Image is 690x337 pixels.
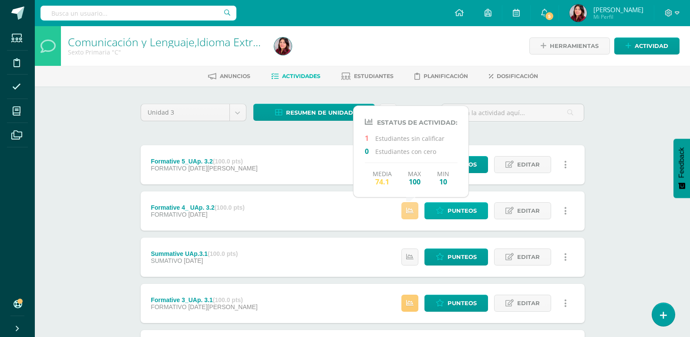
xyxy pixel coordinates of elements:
span: Unidad 3 [148,104,223,121]
button: Feedback - Mostrar encuesta [673,139,690,198]
img: 3e130899817b44952652fa4b67b78402.png [274,37,292,55]
span: [DATE] [188,211,207,218]
img: 3e130899817b44952652fa4b67b78402.png [569,4,587,22]
span: Planificación [424,73,468,79]
div: Formative 5_UAp. 3.2 [151,158,257,165]
a: Punteos [424,295,488,312]
span: FORMATIVO [151,303,186,310]
span: Punteos [448,203,477,219]
span: FORMATIVO [151,211,186,218]
div: Formative 3_UAp. 3.1 [151,296,257,303]
a: Punteos [424,248,488,266]
span: [DATE] [184,257,203,264]
a: Estudiantes [341,69,394,83]
div: Summative UAp.3.1 [151,250,238,257]
span: Punteos [448,295,477,311]
span: 5 [545,11,554,21]
a: Anuncios [208,69,250,83]
a: Actividades [271,69,320,83]
p: Estudiantes con cero [365,146,458,156]
span: Dosificación [497,73,538,79]
span: Actividad [635,38,668,54]
span: [PERSON_NAME] [593,5,643,14]
span: [DATE][PERSON_NAME] [188,165,257,172]
span: 10 [437,177,449,186]
span: 100 [408,177,421,186]
span: 0 [365,146,375,155]
p: Estudiantes sin calificar [365,133,458,143]
a: Dosificación [489,69,538,83]
a: Planificación [414,69,468,83]
a: Unidad 3 [141,104,246,121]
span: Mi Perfil [593,13,643,20]
a: Comunicación y Lenguaje,Idioma Extranjero,Inglés [68,34,316,49]
span: Anuncios [220,73,250,79]
span: 74.1 [373,177,392,186]
h4: Estatus de Actividad: [365,118,458,126]
a: Punteos [424,202,488,219]
span: Resumen de unidad [286,105,353,121]
div: Sexto Primaria 'C' [68,48,264,56]
span: Punteos [448,157,477,173]
div: Media [373,170,392,186]
span: Editar [517,203,540,219]
div: Max [408,170,421,186]
strong: (100.0 pts) [213,296,243,303]
span: FORMATIVO [151,165,186,172]
span: Editar [517,157,540,173]
input: Busca la actividad aquí... [441,104,584,121]
span: Actividades [282,73,320,79]
a: Herramientas [529,37,610,54]
span: 1 [365,133,375,142]
span: [DATE][PERSON_NAME] [188,303,257,310]
span: Punteos [448,249,477,265]
strong: (100.0 pts) [208,250,238,257]
h1: Comunicación y Lenguaje,Idioma Extranjero,Inglés [68,36,264,48]
a: Resumen de unidad [253,104,375,121]
strong: (100.0 pts) [215,204,245,211]
div: Min [437,170,449,186]
span: Feedback [678,147,686,178]
span: SUMATIVO [151,257,182,264]
input: Busca un usuario... [40,6,236,20]
strong: (100.0 pts) [213,158,243,165]
a: Actividad [614,37,680,54]
span: Herramientas [550,38,599,54]
div: Formative 4_ UAp. 3.2 [151,204,245,211]
span: Editar [517,249,540,265]
span: Estudiantes [354,73,394,79]
span: Editar [517,295,540,311]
